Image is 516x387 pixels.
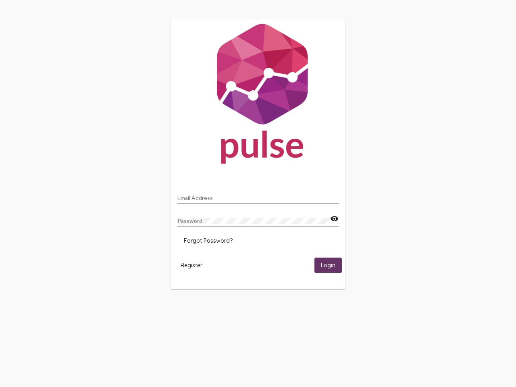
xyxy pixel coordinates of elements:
[174,258,209,273] button: Register
[321,262,335,269] span: Login
[184,237,233,244] span: Forgot Password?
[177,233,239,248] button: Forgot Password?
[181,262,202,269] span: Register
[314,258,342,273] button: Login
[330,214,339,224] mat-icon: visibility
[171,19,345,172] img: Pulse For Good Logo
